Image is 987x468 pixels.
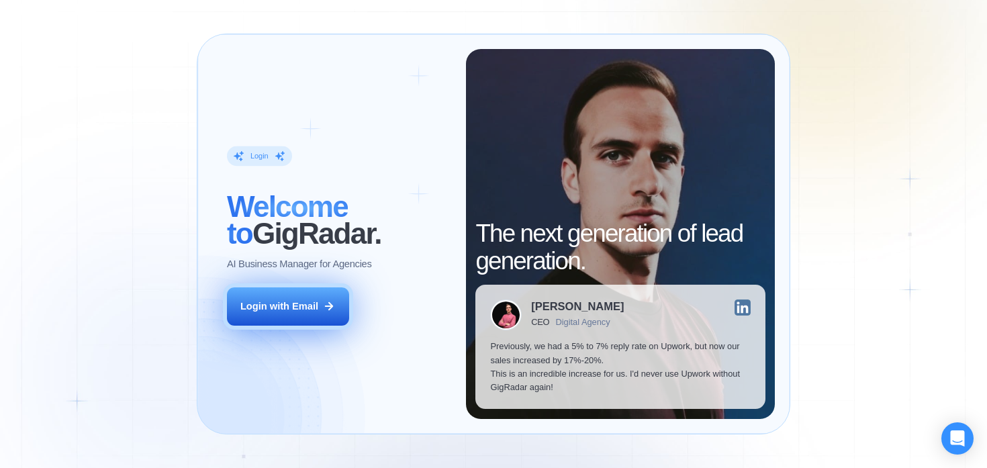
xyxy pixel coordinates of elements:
div: Open Intercom Messenger [941,422,974,455]
p: Previously, we had a 5% to 7% reply rate on Upwork, but now our sales increased by 17%-20%. This ... [490,340,750,394]
button: Login with Email [227,287,349,326]
div: Login [250,151,269,161]
h2: ‍ GigRadar. [227,193,451,248]
span: Welcome to [227,190,348,250]
div: Login with Email [240,299,318,313]
p: AI Business Manager for Agencies [227,258,372,271]
h2: The next generation of lead generation. [475,220,765,275]
div: [PERSON_NAME] [531,301,624,313]
div: CEO [531,318,549,328]
div: Digital Agency [556,318,610,328]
